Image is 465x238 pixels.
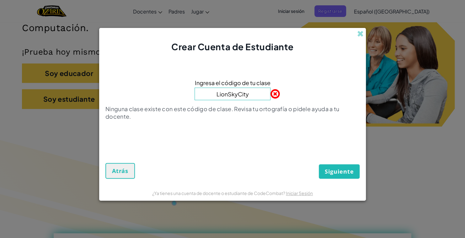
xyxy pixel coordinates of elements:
[112,167,128,175] span: Atrás
[195,78,270,87] span: Ingresa el código de tu clase
[286,190,313,196] a: Iniciar Sesión
[105,105,360,120] p: Ninguna clase existe con este código de clase. Revisa tu ortografía o pidele ayuda a tu docente.
[171,41,294,52] span: Crear Cuenta de Estudiante
[105,163,135,179] button: Atrás
[325,168,354,175] span: Siguiente
[152,190,286,196] span: ¿Ya tienes una cuenta de docente o estudiante de CodeCombat?
[319,164,360,179] button: Siguiente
